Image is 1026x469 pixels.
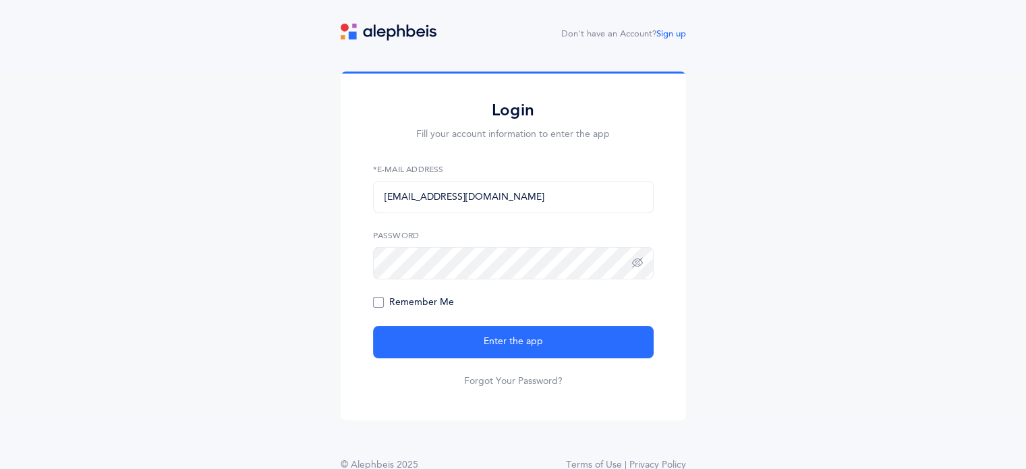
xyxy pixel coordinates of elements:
[373,128,654,142] p: Fill your account information to enter the app
[464,375,563,388] a: Forgot Your Password?
[959,402,1010,453] iframe: Drift Widget Chat Controller
[656,29,686,38] a: Sign up
[484,335,543,349] span: Enter the app
[373,297,454,308] span: Remember Me
[373,100,654,121] h2: Login
[373,163,654,175] label: *E-Mail Address
[561,28,686,41] div: Don't have an Account?
[373,326,654,358] button: Enter the app
[341,24,436,40] img: logo.svg
[373,229,654,242] label: Password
